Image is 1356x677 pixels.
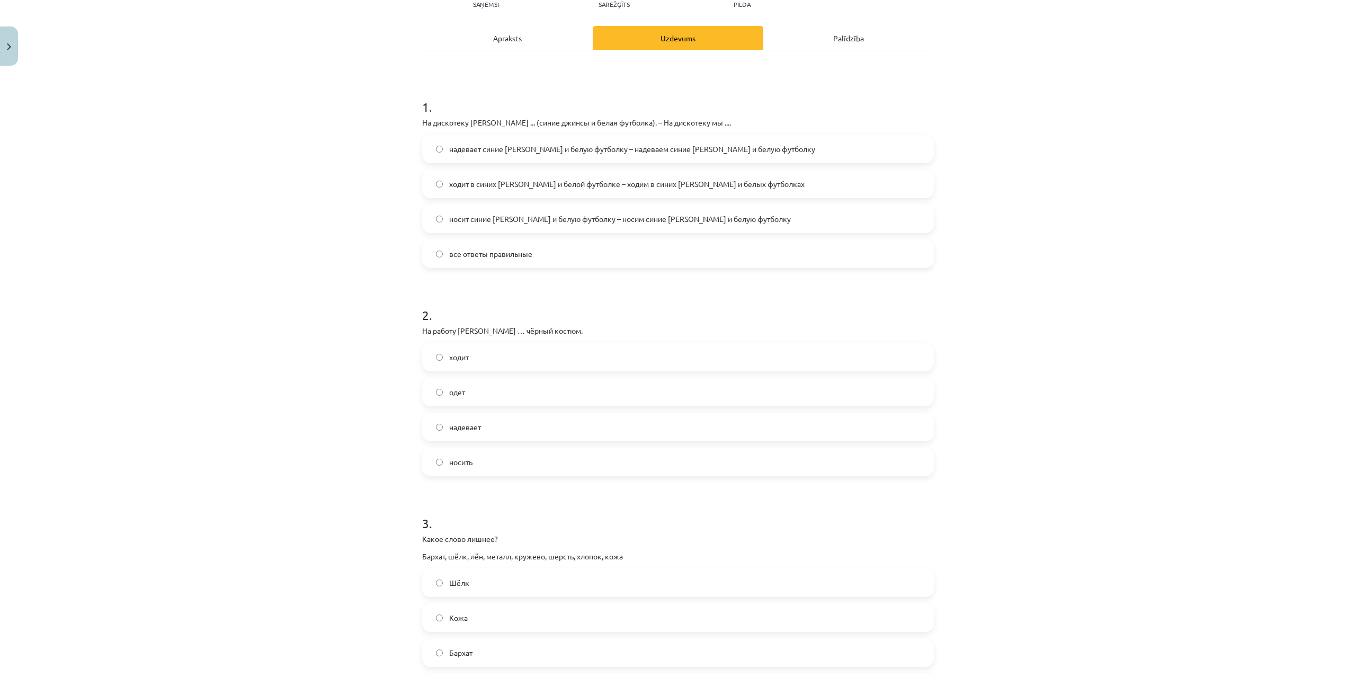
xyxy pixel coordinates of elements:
p: pilda [734,1,751,8]
span: надевает [449,422,481,433]
span: Бархат [449,647,472,658]
h1: 2 . [422,289,934,322]
p: На работу [PERSON_NAME] … чёрный костюм. [422,325,934,336]
input: ходит [436,354,443,361]
span: все ответы правильные [449,248,532,260]
input: надевает синие [PERSON_NAME] и белую футболку – надеваем синие [PERSON_NAME] и белую футболку [436,146,443,153]
p: Какое слово лишнее? [422,533,934,545]
span: носит синие [PERSON_NAME] и белую футболку – носим синие [PERSON_NAME] и белую футболку [449,213,791,225]
span: Шёлк [449,577,469,589]
span: ходит в синих [PERSON_NAME] и белой футболке – ходим в синих [PERSON_NAME] и белых футболках [449,179,805,190]
input: одет [436,389,443,396]
h1: 1 . [422,81,934,114]
input: носить [436,459,443,466]
p: На дискотеку [PERSON_NAME] ... (синие джинсы и белая футболка). – На дискотеку мы .... [422,117,934,128]
div: Palīdzība [763,26,934,50]
p: Бархат, шёлк, лён, металл, кружево, шерсть, хлопок, кожа [422,551,934,562]
p: Sarežģīts [599,1,630,8]
input: носит синие [PERSON_NAME] и белую футболку – носим синие [PERSON_NAME] и белую футболку [436,216,443,222]
span: ходит [449,352,469,363]
span: носить [449,457,472,468]
input: все ответы правильные [436,251,443,257]
img: icon-close-lesson-0947bae3869378f0d4975bcd49f059093ad1ed9edebbc8119c70593378902aed.svg [7,43,11,50]
span: надевает синие [PERSON_NAME] и белую футболку – надеваем синие [PERSON_NAME] и белую футболку [449,144,815,155]
input: Бархат [436,649,443,656]
span: одет [449,387,465,398]
input: Кожа [436,614,443,621]
div: Uzdevums [593,26,763,50]
div: Apraksts [422,26,593,50]
span: Кожа [449,612,468,623]
p: Saņemsi [469,1,503,8]
input: ходит в синих [PERSON_NAME] и белой футболке – ходим в синих [PERSON_NAME] и белых футболках [436,181,443,188]
input: Шёлк [436,580,443,586]
input: надевает [436,424,443,431]
h1: 3 . [422,497,934,530]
